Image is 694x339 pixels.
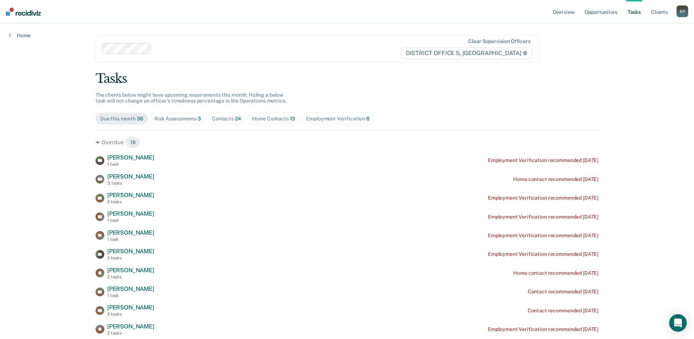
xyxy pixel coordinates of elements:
span: 24 [235,116,241,122]
div: Clear supervision officers [468,38,530,45]
a: Home [9,32,31,39]
div: Employment Verification recommended [DATE] [488,232,598,239]
span: [PERSON_NAME] [107,173,154,180]
div: Overdue 18 [96,136,598,148]
span: DISTRICT OFFICE 5, [GEOGRAPHIC_DATA] [401,47,532,59]
div: 2 tasks [107,199,154,204]
div: Employment Verification recommended [DATE] [488,157,598,163]
div: 2 tasks [107,331,154,336]
span: The clients below might have upcoming requirements this month. Hiding a below task will not chang... [96,92,286,104]
div: Employment Verification recommended [DATE] [488,214,598,220]
div: Employment Verification recommended [DATE] [488,195,598,201]
div: Employment Verification recommended [DATE] [488,326,598,332]
div: Due this month [100,116,143,122]
span: [PERSON_NAME] [107,229,154,236]
span: 18 [125,136,140,148]
img: Recidiviz [6,8,41,16]
div: Open Intercom Messenger [669,314,687,332]
span: [PERSON_NAME] [107,210,154,217]
span: 13 [290,116,295,122]
div: 1 task [107,162,154,167]
div: Contacts [212,116,241,122]
span: [PERSON_NAME] [107,285,154,292]
div: Home contact recommended [DATE] [513,270,598,276]
div: Employment Verification [306,116,369,122]
div: 3 tasks [107,181,154,186]
div: 2 tasks [107,274,154,280]
div: 1 task [107,293,154,298]
div: Risk Assessments [154,116,201,122]
span: [PERSON_NAME] [107,192,154,199]
span: [PERSON_NAME] [107,154,154,161]
div: B P [676,5,688,17]
div: Home Contacts [252,116,295,122]
div: Contact recommended [DATE] [528,308,598,314]
span: 36 [137,116,143,122]
div: 2 tasks [107,255,154,261]
div: Employment Verification recommended [DATE] [488,251,598,257]
div: 2 tasks [107,312,154,317]
span: 3 [198,116,201,122]
span: [PERSON_NAME] [107,323,154,330]
div: Contact recommended [DATE] [528,289,598,295]
div: 1 task [107,218,154,223]
span: 8 [366,116,369,122]
span: [PERSON_NAME] [107,267,154,274]
div: Tasks [96,71,598,86]
div: 1 task [107,237,154,242]
span: [PERSON_NAME] [107,248,154,255]
button: BP [676,5,688,17]
div: Home contact recommended [DATE] [513,176,598,182]
span: [PERSON_NAME] [107,304,154,311]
